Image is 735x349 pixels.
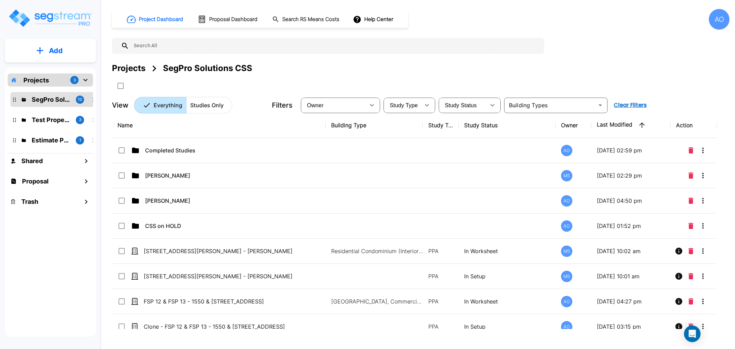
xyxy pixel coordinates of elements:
[423,113,459,138] th: Study Type
[672,320,686,333] button: Info
[21,197,38,206] h1: Trash
[145,146,316,154] p: Completed Studies
[696,320,710,333] button: More-Options
[709,9,729,30] div: AO
[597,146,665,154] p: [DATE] 02:59 pm
[144,247,314,255] p: [STREET_ADDRESS][PERSON_NAME] - [PERSON_NAME]
[428,272,453,280] p: PPA
[696,219,710,233] button: More-Options
[459,113,555,138] th: Study Status
[464,297,550,306] p: In Worksheet
[385,96,420,115] div: Select
[195,12,261,27] button: Proposal Dashboard
[326,113,422,138] th: Building Type
[32,95,70,104] p: SegPro Solutions CSS
[684,326,701,342] div: Open Intercom Messenger
[595,100,605,110] button: Open
[112,113,326,138] th: Name
[49,46,63,56] p: Add
[696,295,710,308] button: More-Options
[134,97,232,113] div: Platform
[686,143,696,157] button: Delete
[331,247,424,255] p: Residential Condominium (Interior Only) (Short Term Residential Rental)
[269,13,343,26] button: Search RS Means Costs
[145,222,316,230] p: CSS on HOLD
[32,136,70,145] p: Estimate Property
[73,77,76,83] p: 3
[302,96,365,115] div: Select
[555,113,591,138] th: Owner
[428,297,453,306] p: PPA
[22,177,49,186] h1: Proposal
[144,297,314,306] p: FSP 12 & FSP 13 - 1550 & [STREET_ADDRESS]
[506,100,594,110] input: Building Types
[190,101,224,109] p: Studies Only
[696,143,710,157] button: More-Options
[597,197,665,205] p: [DATE] 04:50 pm
[686,320,696,333] button: Delete
[8,8,92,28] img: Logo
[696,269,710,283] button: More-Options
[144,272,314,280] p: [STREET_ADDRESS][PERSON_NAME] - [PERSON_NAME]
[428,247,453,255] p: PPA
[672,295,686,308] button: Info
[124,12,187,27] button: Project Dashboard
[561,246,572,257] div: MS
[597,297,665,306] p: [DATE] 04:27 pm
[21,156,43,166] h1: Shared
[464,247,550,255] p: In Worksheet
[561,296,572,307] div: AO
[561,220,572,232] div: AO
[186,97,232,113] button: Studies Only
[597,171,665,180] p: [DATE] 02:29 pm
[686,194,696,208] button: Delete
[428,322,453,331] p: PPA
[561,170,572,181] div: MS
[686,244,696,258] button: Delete
[79,137,81,143] p: 1
[686,295,696,308] button: Delete
[32,115,70,124] p: Test Property Folder
[597,247,665,255] p: [DATE] 10:02 am
[686,219,696,233] button: Delete
[597,322,665,331] p: [DATE] 03:15 pm
[597,272,665,280] p: [DATE] 10:01 am
[129,38,541,54] input: Search All
[671,113,717,138] th: Action
[209,16,257,23] h1: Proposal Dashboard
[561,321,572,332] div: AO
[561,145,572,156] div: AO
[114,79,127,93] button: SelectAll
[78,97,82,102] p: 12
[440,96,486,115] div: Select
[79,117,81,123] p: 3
[611,98,650,112] button: Clear Filters
[272,100,293,110] p: Filters
[145,197,316,205] p: [PERSON_NAME]
[154,101,182,109] p: Everything
[561,195,572,207] div: AO
[696,169,710,182] button: More-Options
[672,269,686,283] button: Info
[390,102,418,108] span: Study Type
[307,102,324,108] span: Owner
[597,222,665,230] p: [DATE] 01:52 pm
[134,97,186,113] button: Everything
[445,102,477,108] span: Study Status
[139,16,183,23] h1: Project Dashboard
[282,16,339,23] h1: Search RS Means Costs
[112,100,129,110] p: View
[672,244,686,258] button: Info
[112,62,145,74] div: Projects
[23,76,49,85] p: Projects
[696,194,710,208] button: More-Options
[464,272,550,280] p: In Setup
[686,169,696,182] button: Delete
[464,322,550,331] p: In Setup
[145,171,316,180] p: [PERSON_NAME]
[144,322,314,331] p: Clone - FSP 12 & FSP 13 - 1550 & [STREET_ADDRESS]
[561,271,572,282] div: MS
[163,62,252,74] div: SegPro Solutions CSS
[351,13,396,26] button: Help Center
[5,41,96,61] button: Add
